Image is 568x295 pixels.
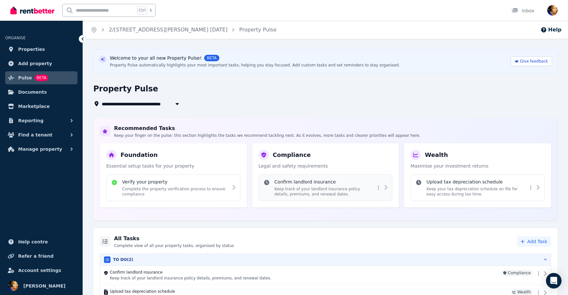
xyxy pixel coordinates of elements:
a: Give feedback [511,56,552,66]
div: Inbox [512,7,534,14]
a: Help centre [5,235,77,248]
span: Pulse [18,74,32,82]
a: Documents [5,86,77,99]
img: Lauren Epps [8,281,18,291]
a: Account settings [5,264,77,277]
h3: TO DO ( 2 ) [113,257,133,262]
span: Add property [18,60,52,67]
h4: Confirm landlord insurance [274,179,376,185]
img: Lauren Epps [547,5,558,16]
span: ORGANISE [5,36,26,40]
div: Open Intercom Messenger [546,273,562,289]
span: BETA [204,55,219,61]
button: More options [375,184,382,192]
button: Find a tenant [5,128,77,141]
a: Add property [5,57,77,70]
span: Find a tenant [18,131,52,139]
span: Marketplace [18,102,50,110]
span: Add Task [527,238,547,245]
h4: Confirm landlord insurance [110,270,499,275]
div: Upload tax depreciation scheduleKeep your tax depreciation schedule on file for easy access durin... [411,174,545,201]
div: Confirm landlord insuranceKeep track of your landlord insurance policy details, premiums, and ren... [259,174,393,201]
h1: Property Pulse [93,84,158,94]
button: Reporting [5,114,77,127]
button: More options [535,270,542,277]
button: More options [527,184,534,192]
h4: Upload tax depreciation schedule [426,179,527,185]
a: Properties [5,43,77,56]
p: Maximise your investment returns [411,163,545,169]
p: Complete the property verification process to ensure compliance [122,186,228,197]
h3: Wealth [425,150,448,159]
span: BETA [35,75,48,81]
span: Help centre [18,238,48,246]
p: Keep track of your landlord insurance policy details, premiums, and renewal dates. [110,276,499,281]
span: Documents [18,88,47,96]
button: Manage property [5,143,77,156]
span: Properties [18,45,45,53]
button: TO DO(2) [100,254,551,265]
button: Add Task [517,236,551,247]
span: Property Pulse [239,26,276,34]
span: Account settings [18,266,61,274]
p: Keep your tax depreciation schedule on file for easy access during tax time. [426,186,527,197]
h2: Recommended Tasks [114,124,421,132]
span: Welcome to your all new Property Pulse! [110,55,202,61]
span: Manage property [18,145,62,153]
p: Essential setup tasks for your property [106,163,240,169]
p: Keep your finger on the pulse: this section highlights the tasks we recommend tackling next. As i... [114,133,421,138]
a: PulseBETA [5,71,77,84]
div: Verify your propertyComplete the property verification process to ensure compliance [106,174,240,201]
h2: All Tasks [114,235,234,242]
span: Ctrl [137,6,147,15]
div: Property Pulse automatically highlights your most important tasks, helping you stay focused. Add ... [110,63,400,68]
span: Give feedback [520,59,548,64]
p: Complete view of all your property tasks, organised by status [114,243,234,248]
span: Compliance [501,270,533,276]
h3: Compliance [273,150,311,159]
span: k [150,8,152,13]
p: Keep track of your landlord insurance policy details, premiums, and renewal dates. [274,186,376,197]
span: Refer a friend [18,252,53,260]
button: Help [540,26,562,34]
nav: Breadcrumb [83,21,284,39]
img: RentBetter [10,6,54,15]
span: [PERSON_NAME] [23,282,65,290]
h3: Foundation [121,150,158,159]
a: Marketplace [5,100,77,113]
h4: Verify your property [122,179,228,185]
p: Legal and safety requirements [259,163,393,169]
a: 2/[STREET_ADDRESS][PERSON_NAME] [DATE] [109,27,227,33]
h4: Upload tax depreciation schedule [110,289,508,294]
span: Reporting [18,117,43,124]
a: Refer a friend [5,250,77,263]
